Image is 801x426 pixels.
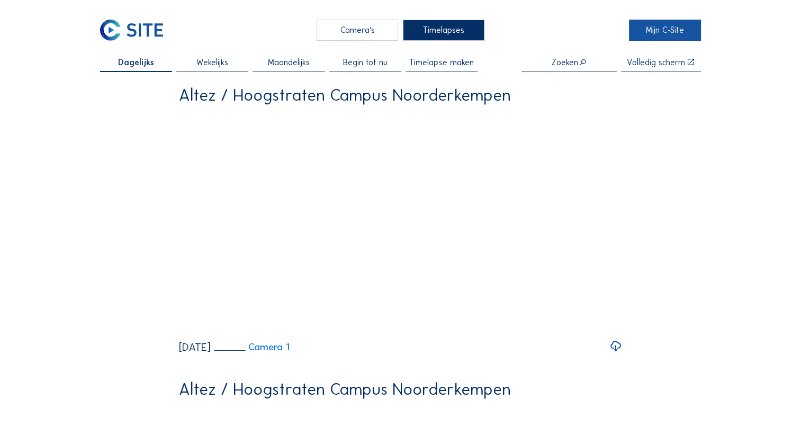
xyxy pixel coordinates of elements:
[343,58,388,67] span: Begin tot nu
[196,58,228,67] span: Wekelijks
[179,87,511,103] div: Altez / Hoogstraten Campus Noorderkempen
[118,58,154,67] span: Dagelijks
[403,20,484,41] div: Timelapses
[268,58,310,67] span: Maandelijks
[100,20,163,41] img: C-SITE Logo
[179,342,211,352] div: [DATE]
[629,20,701,41] a: Mijn C-Site
[179,381,511,397] div: Altez / Hoogstraten Campus Noorderkempen
[100,20,172,41] a: C-SITE Logo
[179,111,622,333] video: Your browser does not support the video tag.
[409,58,473,67] span: Timelapse maken
[317,20,398,41] div: Camera's
[214,342,290,352] a: Camera 1
[627,58,685,67] div: Volledig scherm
